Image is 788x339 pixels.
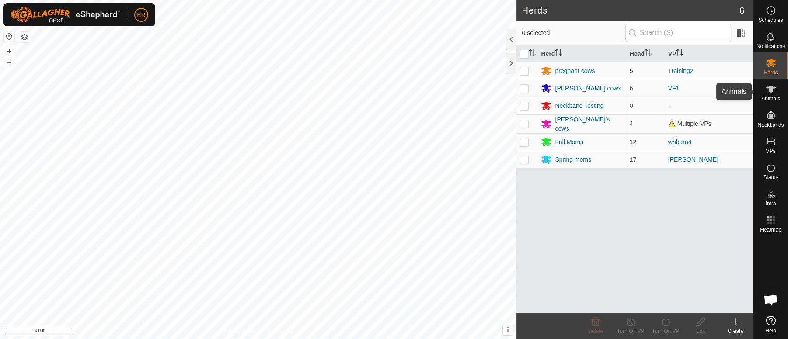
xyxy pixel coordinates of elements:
[630,67,633,74] span: 5
[555,50,562,57] p-sorticon: Activate to sort
[668,67,694,74] a: Training2
[267,328,293,336] a: Contact Us
[625,24,731,42] input: Search (S)
[764,70,778,75] span: Herds
[765,328,776,333] span: Help
[761,96,780,101] span: Animals
[555,155,591,164] div: Spring moms
[555,115,622,133] div: [PERSON_NAME]'s cows
[758,17,783,23] span: Schedules
[503,325,513,335] button: i
[668,138,692,145] a: whbarn4
[555,101,603,111] div: Neckband Testing
[766,149,775,154] span: VPs
[753,312,788,337] a: Help
[630,138,637,145] span: 12
[683,327,718,335] div: Edit
[555,84,621,93] div: [PERSON_NAME] cows
[760,227,781,232] span: Heatmap
[626,45,665,62] th: Head
[668,120,711,127] span: Multiple VPs
[648,327,683,335] div: Turn On VP
[763,175,778,180] span: Status
[613,327,648,335] div: Turn Off VP
[765,201,776,206] span: Infra
[739,4,744,17] span: 6
[668,156,718,163] a: [PERSON_NAME]
[668,85,680,92] a: VF1
[537,45,626,62] th: Herd
[137,10,145,20] span: ER
[665,97,753,114] td: -
[4,57,14,68] button: –
[507,326,509,334] span: i
[529,50,536,57] p-sorticon: Activate to sort
[630,156,637,163] span: 17
[718,327,753,335] div: Create
[757,44,785,49] span: Notifications
[224,328,257,336] a: Privacy Policy
[676,50,683,57] p-sorticon: Activate to sort
[630,120,633,127] span: 4
[555,138,583,147] div: Fall Moms
[758,287,784,313] div: Open chat
[522,5,739,16] h2: Herds
[630,102,633,109] span: 0
[645,50,652,57] p-sorticon: Activate to sort
[757,122,784,128] span: Neckbands
[665,45,753,62] th: VP
[4,46,14,56] button: +
[630,85,633,92] span: 6
[4,31,14,42] button: Reset Map
[19,32,30,42] button: Map Layers
[588,328,603,334] span: Delete
[10,7,120,23] img: Gallagher Logo
[522,28,625,38] span: 0 selected
[555,66,595,76] div: pregnant cows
